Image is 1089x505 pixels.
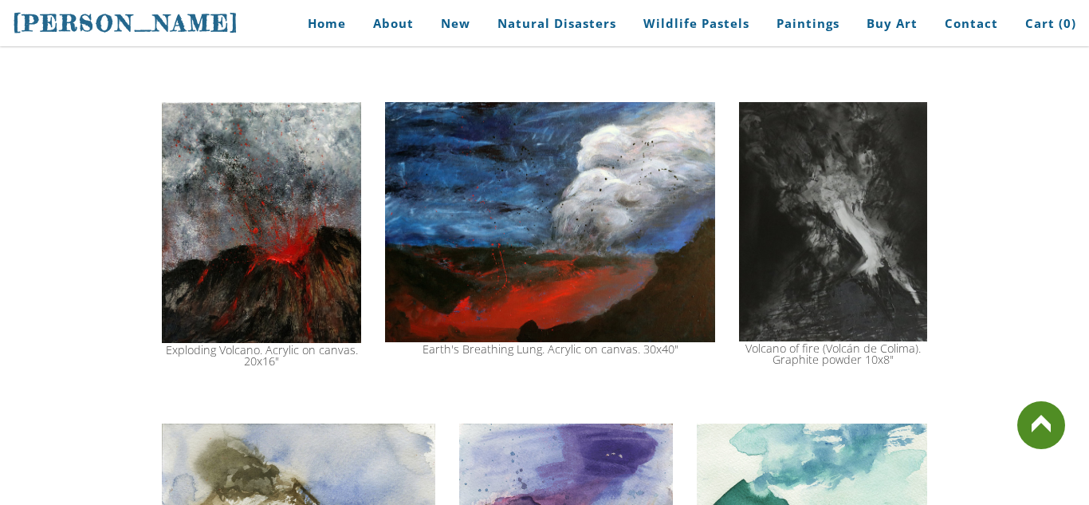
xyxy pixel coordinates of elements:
[855,6,930,41] a: Buy Art
[739,102,927,341] img: colima volcano drawing
[1013,6,1076,41] a: Cart (0)
[162,345,361,368] div: Exploding Volcano. Acrylic on canvas. 20x16"
[13,8,239,38] a: [PERSON_NAME]
[284,6,358,41] a: Home
[361,6,426,41] a: About
[631,6,761,41] a: Wildlife Pastels
[486,6,628,41] a: Natural Disasters
[13,10,239,37] span: [PERSON_NAME]
[385,102,715,343] img: Burning lava volcano painting
[385,344,715,355] div: Earth's Breathing Lung. Acrylic on canvas. 30x40"
[429,6,482,41] a: New
[765,6,851,41] a: Paintings
[933,6,1010,41] a: Contact
[162,102,361,343] img: Volcano painting
[739,343,927,366] div: Volcano of fire (Volcán de Colima). Graphite powder 10x8"
[1063,15,1071,31] span: 0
